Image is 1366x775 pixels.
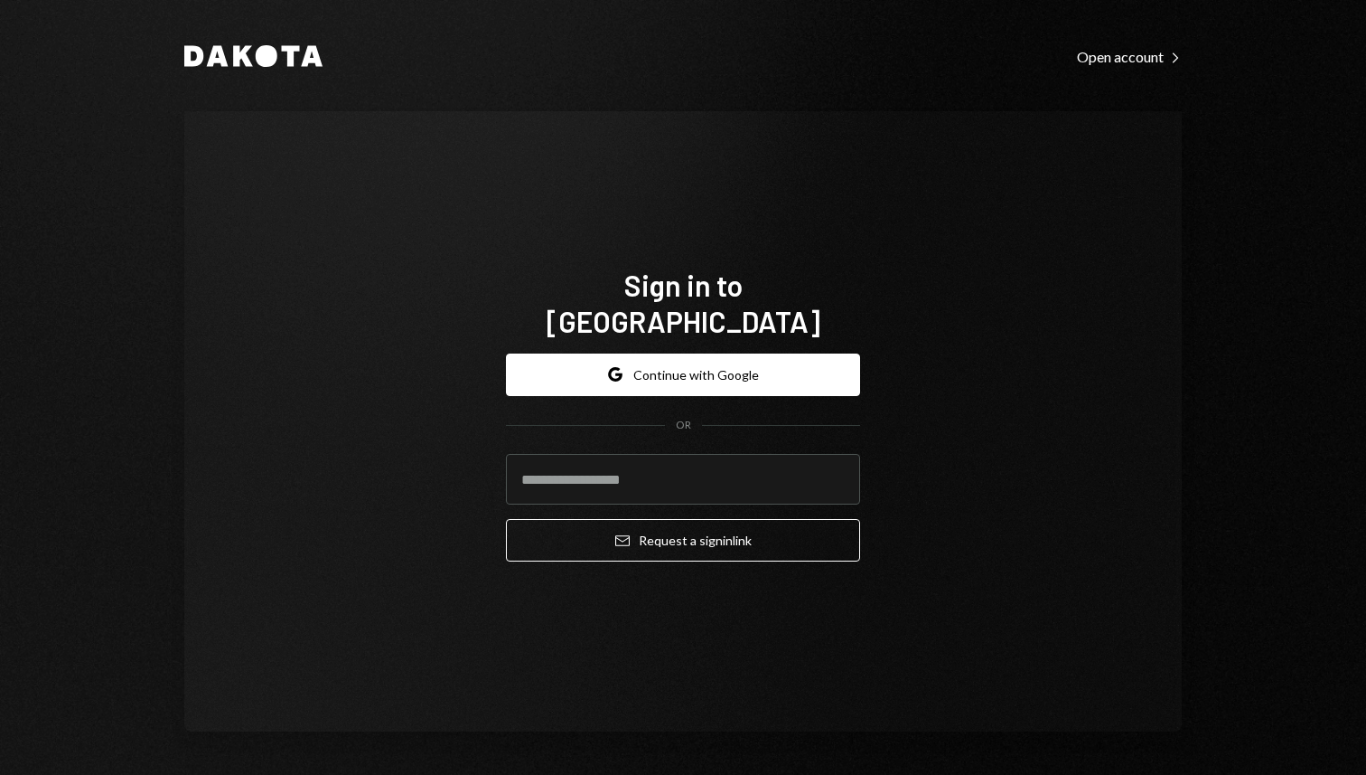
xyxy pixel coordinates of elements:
button: Request a signinlink [506,519,860,562]
h1: Sign in to [GEOGRAPHIC_DATA] [506,267,860,339]
div: Open account [1077,48,1182,66]
a: Open account [1077,46,1182,66]
div: OR [676,418,691,433]
button: Continue with Google [506,354,860,396]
